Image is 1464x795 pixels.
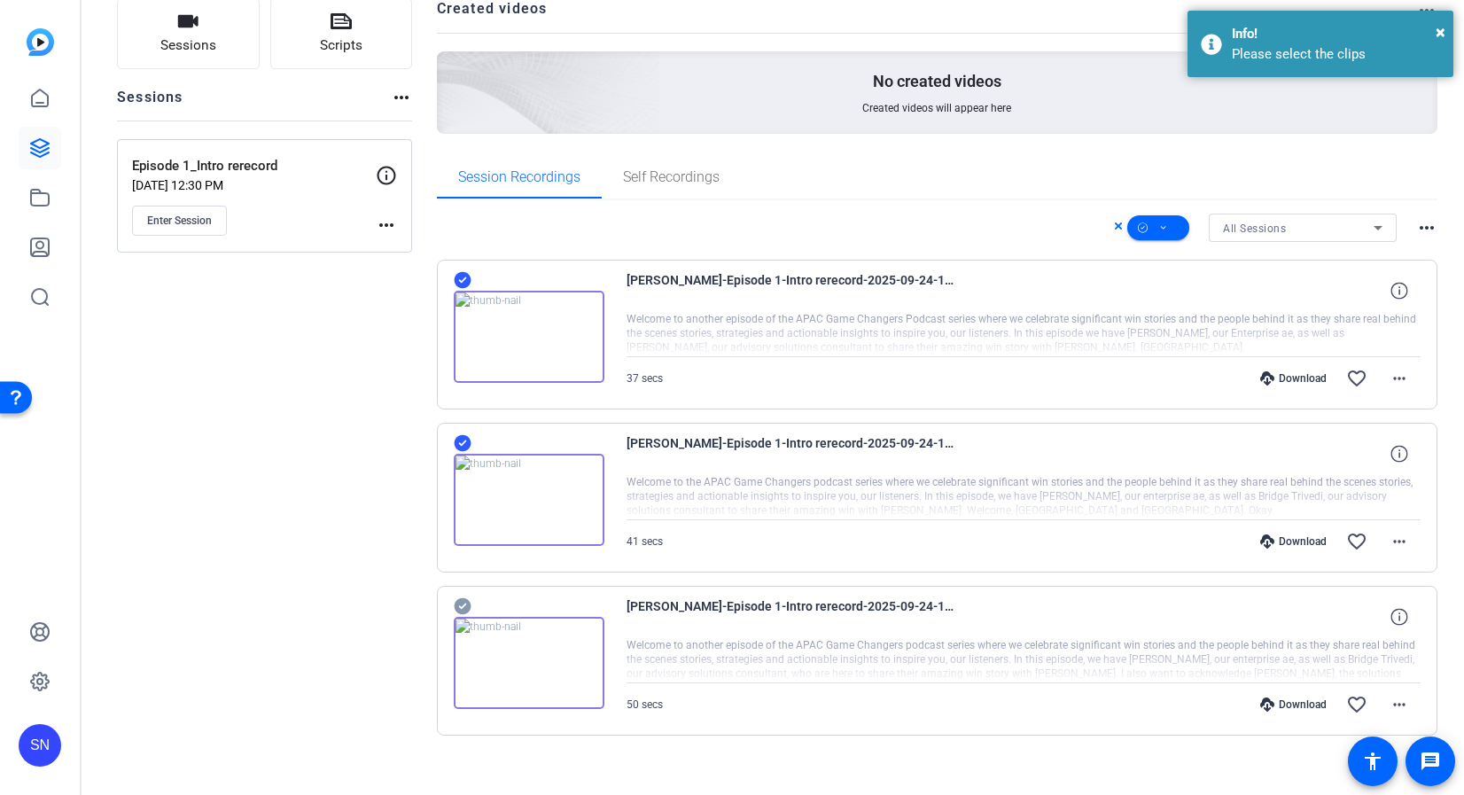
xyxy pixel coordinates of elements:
button: Enter Session [132,206,227,236]
span: Sessions [160,35,216,56]
mat-icon: more_horiz [1416,217,1437,238]
span: 41 secs [627,535,663,548]
span: [PERSON_NAME]-Episode 1-Intro rerecord-2025-09-24-12-52-35-940-0 [627,269,954,312]
span: × [1436,21,1445,43]
div: SN [19,724,61,767]
span: Created videos will appear here [862,101,1011,115]
mat-icon: favorite_border [1346,368,1367,389]
mat-icon: more_horiz [1389,531,1410,552]
div: Download [1251,371,1336,386]
div: Download [1251,534,1336,549]
div: Info! [1232,24,1440,44]
div: Download [1251,698,1336,712]
img: thumb-nail [454,454,604,546]
img: blue-gradient.svg [27,28,54,56]
span: 37 secs [627,372,663,385]
mat-icon: favorite_border [1346,694,1367,715]
div: Please select the clips [1232,44,1440,65]
mat-icon: more_horiz [1389,694,1410,715]
mat-icon: more_horiz [391,87,412,108]
span: Enter Session [147,214,212,228]
h2: Sessions [117,87,183,121]
span: 50 secs [627,698,663,711]
span: [PERSON_NAME]-Episode 1-Intro rerecord-2025-09-24-12-51-01-588-0 [627,433,954,475]
span: Scripts [320,35,362,56]
button: Close [1436,19,1445,45]
p: [DATE] 12:30 PM [132,178,376,192]
img: thumb-nail [454,291,604,383]
img: thumb-nail [454,617,604,709]
p: No created videos [873,71,1001,92]
mat-icon: accessibility [1362,751,1383,772]
mat-icon: more_horiz [376,214,397,236]
mat-icon: message [1420,751,1441,772]
span: Session Recordings [458,170,580,184]
span: Self Recordings [623,170,720,184]
mat-icon: favorite_border [1346,531,1367,552]
span: All Sessions [1223,222,1286,235]
span: [PERSON_NAME]-Episode 1-Intro rerecord-2025-09-24-12-49-13-683-0 [627,596,954,638]
mat-icon: more_horiz [1389,368,1410,389]
p: Episode 1_Intro rerecord [132,156,376,176]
